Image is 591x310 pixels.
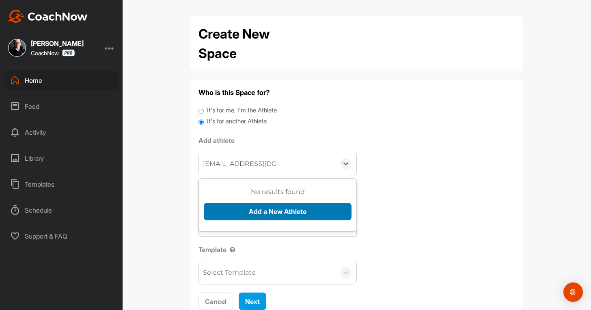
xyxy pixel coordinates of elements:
[198,136,357,145] label: Add athlete
[203,268,256,278] div: Select Template
[205,297,226,306] span: Cancel
[198,24,308,63] h2: Create New Space
[239,293,266,310] button: Next
[4,148,119,168] div: Library
[4,96,119,116] div: Feed
[245,297,260,306] span: Next
[4,70,119,90] div: Home
[4,122,119,142] div: Activity
[8,10,88,23] img: CoachNow
[8,39,26,57] img: square_d7b6dd5b2d8b6df5777e39d7bdd614c0.jpg
[31,50,75,56] div: CoachNow
[62,50,75,56] img: CoachNow Pro
[198,245,357,254] label: Template
[204,203,352,220] button: Add a New Athlete
[204,187,352,197] h3: No results found
[4,226,119,246] div: Support & FAQ
[563,282,583,302] div: Open Intercom Messenger
[207,117,267,126] label: It's for another Athlete
[31,40,84,47] div: [PERSON_NAME]
[198,88,515,98] h4: Who is this Space for?
[4,200,119,220] div: Schedule
[198,293,233,310] button: Cancel
[4,174,119,194] div: Templates
[207,106,277,115] label: It's for me, I'm the Athlete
